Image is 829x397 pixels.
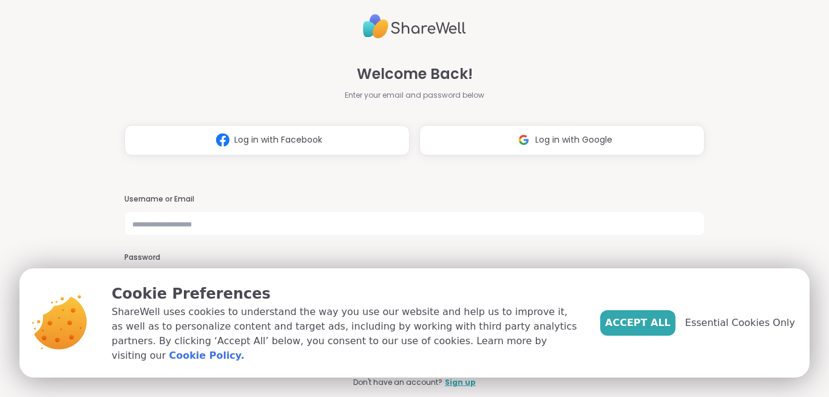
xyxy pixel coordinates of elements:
[357,63,473,85] span: Welcome Back!
[345,90,484,101] span: Enter your email and password below
[512,129,535,151] img: ShareWell Logomark
[600,310,675,336] button: Accept All
[211,129,234,151] img: ShareWell Logomark
[605,316,671,330] span: Accept All
[124,194,705,205] h3: Username or Email
[685,316,795,330] span: Essential Cookies Only
[124,125,410,155] button: Log in with Facebook
[353,377,442,388] span: Don't have an account?
[535,134,612,146] span: Log in with Google
[234,134,322,146] span: Log in with Facebook
[124,253,705,263] h3: Password
[419,125,705,155] button: Log in with Google
[112,305,581,363] p: ShareWell uses cookies to understand the way you use our website and help us to improve it, as we...
[445,377,476,388] a: Sign up
[112,283,581,305] p: Cookie Preferences
[363,9,466,44] img: ShareWell Logo
[169,348,244,363] a: Cookie Policy.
